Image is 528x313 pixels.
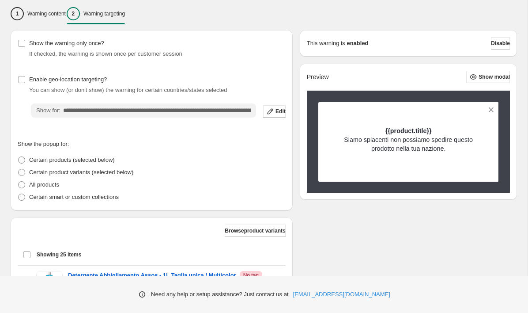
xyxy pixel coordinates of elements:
[334,135,483,153] p: Siamo spiacenti non possiamo spedire questo prodotto nella tua nazione.
[11,4,66,23] button: 1Warning content
[27,10,66,17] p: Warning content
[68,271,236,280] a: Detergente Abbigliamento Assos - 1L Taglia unica / Multicolor
[479,73,510,80] span: Show modal
[293,290,390,299] a: [EMAIL_ADDRESS][DOMAIN_NAME]
[307,39,345,48] p: This warning is
[466,71,510,83] button: Show modal
[67,7,80,20] div: 2
[225,225,285,237] button: Browseproduct variants
[29,76,107,83] span: Enable geo-location targeting?
[29,87,227,93] span: You can show (or don't show) the warning for certain countries/states selected
[36,107,60,114] span: Show for:
[275,108,286,115] span: Edit
[18,141,69,147] span: Show the popup for:
[29,156,115,163] span: Certain products (selected below)
[29,50,182,57] span: If checked, the warning is shown once per customer session
[67,4,125,23] button: 2Warning targeting
[29,40,104,46] span: Show the warning only once?
[385,127,432,134] strong: {{product.title}}
[11,7,24,20] div: 1
[347,39,368,48] strong: enabled
[83,10,125,17] p: Warning targeting
[225,227,285,234] span: Browse product variants
[29,169,133,176] span: Certain product variants (selected below)
[307,73,329,81] h2: Preview
[36,271,63,298] img: Detergente Abbigliamento Assos - 1L Taglia unica / Multicolor
[263,105,286,118] button: Edit
[243,272,259,279] span: No tag
[29,180,59,189] p: All products
[37,251,81,258] span: Showing 25 items
[491,37,510,50] button: Disable
[29,193,119,202] p: Certain smart or custom collections
[491,40,510,47] span: Disable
